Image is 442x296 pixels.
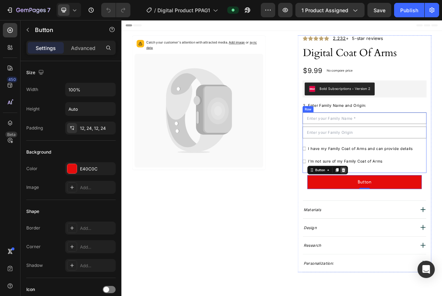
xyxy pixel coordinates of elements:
div: $9.99 [244,62,272,74]
div: Color [26,165,37,172]
div: Height [26,106,40,112]
p: Button [319,213,337,223]
div: Undo/Redo [101,3,130,17]
p: Advanced [71,44,95,52]
p: Button [35,26,96,34]
button: 1 product assigned [295,3,365,17]
iframe: Design area [121,20,442,296]
div: Shadow [26,262,43,269]
h2: Digital Coat Of Arms [244,34,411,55]
div: Border [26,225,40,231]
p: Settings [36,44,56,52]
button: Publish [394,3,424,17]
div: 12, 24, 12, 24 [80,125,114,132]
div: Button [260,199,276,205]
input: Enter your Family Name * [244,124,411,140]
button: 7 [3,3,54,17]
div: 450 [7,77,17,82]
input: Auto [66,103,115,115]
div: Add... [80,263,114,269]
span: 2. Enter Family Name and Origin: [245,112,330,118]
img: Bold%20Subscription.png [253,88,262,97]
i: Materials [246,252,269,259]
div: Add... [80,244,114,250]
span: Save [374,7,385,13]
i: Design [246,277,263,283]
div: Beta [5,132,17,137]
input: Auto [66,83,115,96]
label: I have my Family Coat of Arms and can provide details [249,167,396,180]
span: Add image [145,27,166,33]
div: Shape [26,208,39,215]
div: Icon [26,286,35,293]
div: Add... [80,225,114,232]
p: No compare price [277,66,312,70]
div: Corner [26,243,41,250]
div: Add... [80,185,114,191]
label: I’m not sure of my Family Coat of Arms [249,183,355,197]
div: Bold Subscriptions - Version 2 [267,88,336,96]
p: 7 [47,6,50,14]
a: Button [251,209,405,227]
div: Size [26,68,45,78]
div: Open Intercom Messenger [418,261,435,278]
div: Row [246,117,258,123]
input: Enter your Family Origin [244,144,411,159]
div: Image [26,184,39,191]
p: + 5-star reviews [285,21,353,28]
div: E40C0C [80,166,114,172]
button: Bold Subscriptions - Version 2 [247,84,341,101]
div: Background [26,149,51,155]
span: 1 product assigned [302,6,348,14]
span: Digital Product PPAG1 [157,6,210,14]
div: Width [26,86,38,93]
u: 2.232 [285,21,303,28]
button: Save [367,3,391,17]
div: Padding [26,125,43,131]
span: / [154,6,156,14]
div: Publish [400,6,418,14]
